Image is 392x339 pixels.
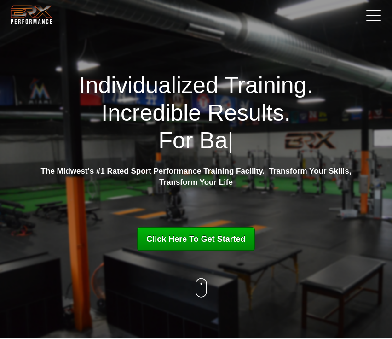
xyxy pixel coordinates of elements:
span: For Ba [158,128,227,153]
a: Click Here To Get Started [137,227,255,251]
strong: The Midwest's #1 Rated Sport Performance Training Facility. Transform Your Skills, Transform Your... [41,167,352,187]
h1: Individualized Training. Incredible Results. [28,71,363,154]
span: | [228,128,234,153]
img: BRX Transparent Logo-2 [9,3,54,26]
span: Click Here To Get Started [146,234,246,244]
